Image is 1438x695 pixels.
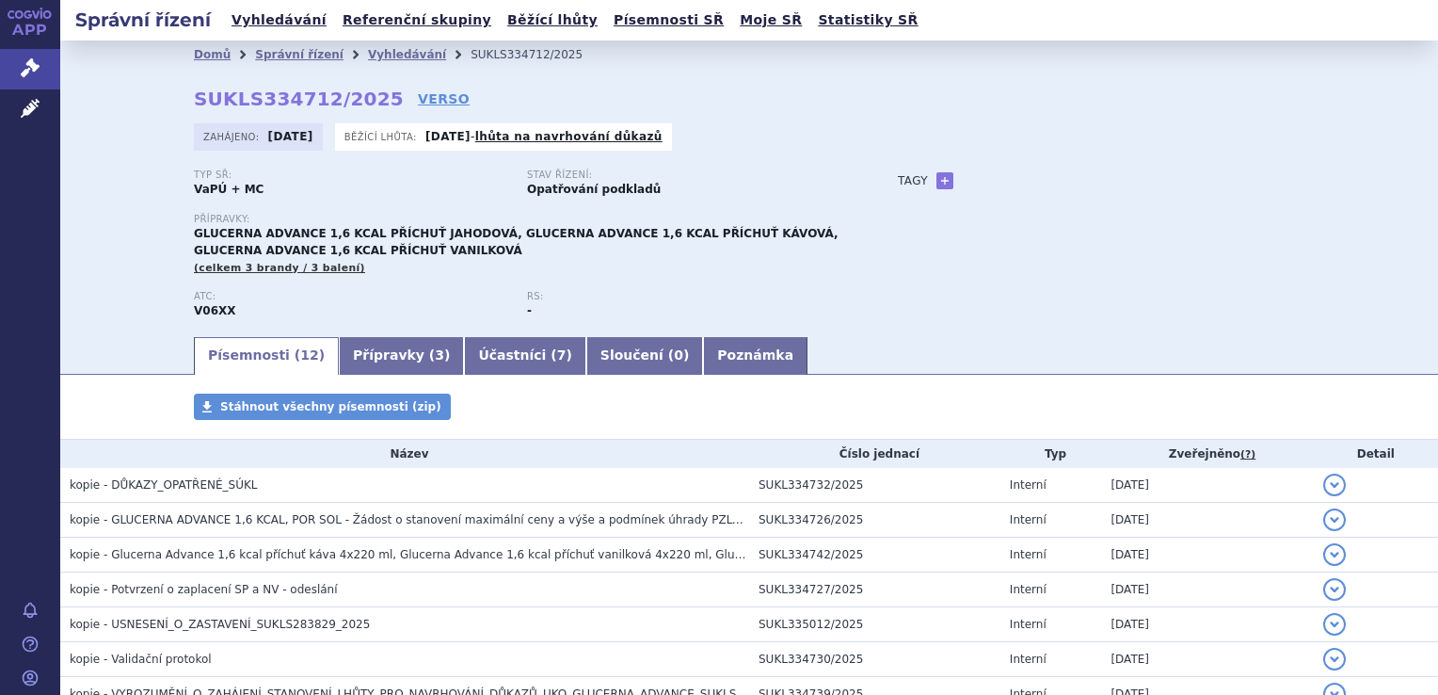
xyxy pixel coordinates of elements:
button: detail [1323,474,1346,496]
abbr: (?) [1240,448,1255,461]
span: 12 [300,347,318,363]
a: Běžící lhůty [502,8,603,33]
td: [DATE] [1101,538,1313,573]
span: (celkem 3 brandy / 3 balení) [194,262,365,274]
strong: SUKLS334712/2025 [194,88,404,110]
span: Interní [1010,618,1047,631]
span: 0 [674,347,683,363]
strong: POTRAVINY PRO ZVLÁŠTNÍ LÉKAŘSKÉ ÚČELY (PZLÚ) (ČESKÁ ATC SKUPINA) [194,304,236,317]
span: kopie - GLUCERNA ADVANCE 1,6 KCAL, POR SOL - Žádost o stanovení maximální ceny a výše a podmínek ... [70,513,766,526]
span: Zahájeno: [203,129,263,144]
a: Stáhnout všechny písemnosti (zip) [194,394,451,420]
th: Název [60,440,749,468]
a: + [936,172,953,189]
h3: Tagy [898,170,928,192]
a: Domů [194,48,231,61]
td: [DATE] [1101,573,1313,607]
td: [DATE] [1101,503,1313,538]
strong: [DATE] [268,130,313,143]
strong: [DATE] [425,130,471,143]
button: detail [1323,578,1346,601]
td: [DATE] [1101,607,1313,642]
a: Referenční skupiny [337,8,497,33]
a: Moje SŘ [734,8,807,33]
span: kopie - USNESENÍ_O_ZASTAVENÍ_SUKLS283829_2025 [70,618,370,631]
td: SUKL334726/2025 [749,503,1000,538]
p: - [425,129,663,144]
td: SUKL334742/2025 [749,538,1000,573]
button: detail [1323,648,1346,671]
span: kopie - DŮKAZY_OPATŘENÉ_SÚKL [70,478,258,492]
td: [DATE] [1101,468,1313,503]
li: SUKLS334712/2025 [471,40,607,69]
td: SUKL334730/2025 [749,642,1000,677]
td: [DATE] [1101,642,1313,677]
a: lhůta na navrhování důkazů [475,130,663,143]
span: kopie - Validační protokol [70,653,212,666]
span: Interní [1010,513,1047,526]
button: detail [1323,543,1346,566]
a: Správní řízení [255,48,344,61]
span: 3 [435,347,444,363]
span: Běžící lhůta: [344,129,421,144]
p: ATC: [194,291,508,302]
p: Přípravky: [194,214,860,225]
td: SUKL335012/2025 [749,607,1000,642]
span: Interní [1010,478,1047,492]
th: Typ [1000,440,1102,468]
a: Sloučení (0) [586,337,703,375]
span: GLUCERNA ADVANCE 1,6 KCAL PŘÍCHUŤ JAHODOVÁ, GLUCERNA ADVANCE 1,6 KCAL PŘÍCHUŤ KÁVOVÁ, GLUCERNA AD... [194,227,839,257]
strong: VaPÚ + MC [194,183,264,196]
a: Přípravky (3) [339,337,464,375]
th: Detail [1314,440,1438,468]
a: Poznámka [703,337,807,375]
span: Interní [1010,548,1047,561]
h2: Správní řízení [60,7,226,33]
span: Stáhnout všechny písemnosti (zip) [220,400,441,413]
span: 7 [557,347,567,363]
strong: - [527,304,532,317]
a: Písemnosti SŘ [608,8,729,33]
p: Typ SŘ: [194,170,508,181]
td: SUKL334732/2025 [749,468,1000,503]
td: SUKL334727/2025 [749,573,1000,607]
a: VERSO [418,89,470,108]
a: Vyhledávání [226,8,332,33]
a: Statistiky SŘ [812,8,923,33]
button: detail [1323,613,1346,636]
a: Písemnosti (12) [194,337,339,375]
a: Vyhledávání [368,48,446,61]
span: Interní [1010,653,1047,666]
p: Stav řízení: [527,170,841,181]
span: kopie - Potvrzení o zaplacení SP a NV - odeslání [70,583,338,596]
th: Číslo jednací [749,440,1000,468]
button: detail [1323,509,1346,531]
a: Účastníci (7) [464,337,585,375]
span: Interní [1010,583,1047,596]
p: RS: [527,291,841,302]
strong: Opatřování podkladů [527,183,661,196]
th: Zveřejněno [1101,440,1313,468]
